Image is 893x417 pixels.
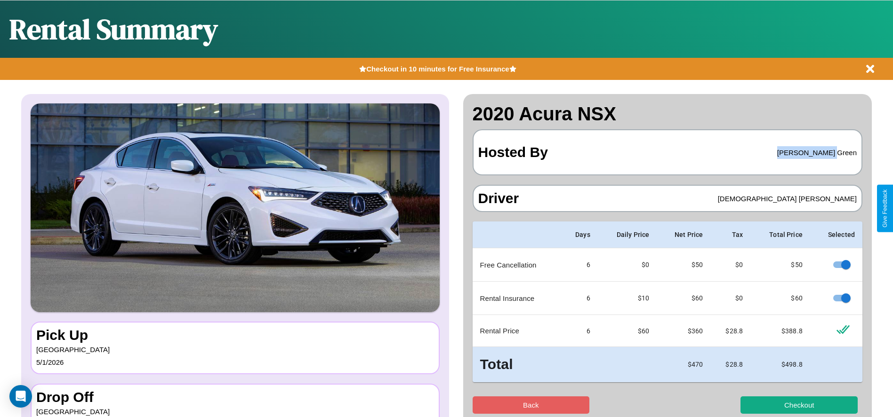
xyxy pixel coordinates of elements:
button: Checkout [740,396,858,414]
p: Rental Insurance [480,292,554,305]
h3: Driver [478,190,519,206]
td: $ 28.8 [710,315,750,347]
h1: Rental Summary [9,10,218,48]
h3: Total [480,354,554,375]
td: $ 50 [657,248,710,282]
button: Back [473,396,590,414]
td: $ 60 [750,282,810,315]
td: $0 [598,248,657,282]
p: [DEMOGRAPHIC_DATA] [PERSON_NAME] [718,192,857,205]
th: Daily Price [598,221,657,248]
div: Give Feedback [882,189,888,228]
h3: Pick Up [36,327,434,343]
td: $ 498.8 [750,347,810,382]
b: Checkout in 10 minutes for Free Insurance [366,65,509,73]
th: Days [561,221,598,248]
p: [GEOGRAPHIC_DATA] [36,343,434,356]
p: Rental Price [480,324,554,337]
td: $0 [710,248,750,282]
th: Net Price [657,221,710,248]
th: Tax [710,221,750,248]
td: $ 60 [598,315,657,347]
th: Selected [810,221,862,248]
p: [PERSON_NAME] Green [777,146,857,159]
td: 6 [561,248,598,282]
td: $ 470 [657,347,710,382]
th: Total Price [750,221,810,248]
p: Free Cancellation [480,259,554,271]
h3: Drop Off [36,389,434,405]
td: 6 [561,315,598,347]
td: 6 [561,282,598,315]
h3: Hosted By [478,135,548,170]
td: $ 60 [657,282,710,315]
td: $0 [710,282,750,315]
div: Open Intercom Messenger [9,385,32,408]
td: $ 360 [657,315,710,347]
td: $ 28.8 [710,347,750,382]
td: $ 388.8 [750,315,810,347]
table: simple table [473,221,863,382]
td: $10 [598,282,657,315]
h2: 2020 Acura NSX [473,103,863,125]
td: $ 50 [750,248,810,282]
p: 5 / 1 / 2026 [36,356,434,369]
